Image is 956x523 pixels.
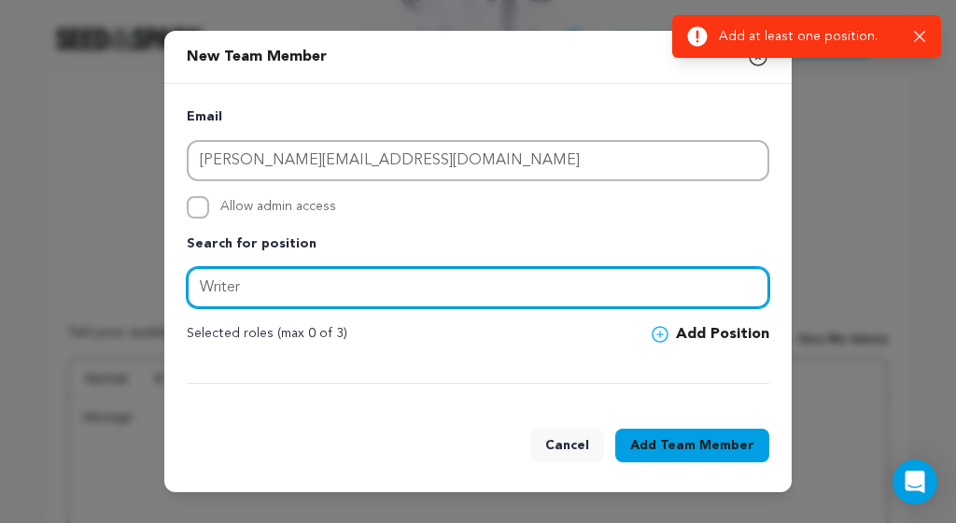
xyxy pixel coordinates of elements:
[187,267,769,308] input: Start typing...
[187,233,769,256] p: Search for position
[187,140,769,181] input: Email address
[187,38,327,76] p: New Team Member
[187,106,769,129] p: Email
[187,323,347,346] p: Selected roles (max 0 of 3)
[530,429,604,462] button: Cancel
[719,27,899,46] p: Add at least one position.
[220,196,336,219] span: Allow admin access
[187,196,209,219] input: Allow admin access
[660,436,754,455] span: Team Member
[652,323,769,346] button: Add Position
[893,459,937,504] div: Open Intercom Messenger
[615,429,769,462] button: AddTeam Member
